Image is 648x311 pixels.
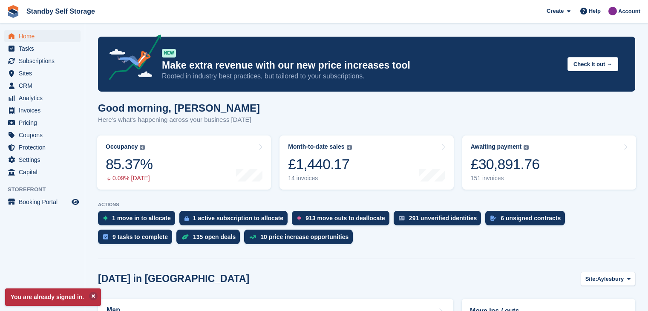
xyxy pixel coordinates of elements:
div: Month-to-date sales [288,143,344,150]
h2: [DATE] in [GEOGRAPHIC_DATA] [98,273,249,285]
span: Capital [19,166,70,178]
span: Analytics [19,92,70,104]
a: menu [4,104,81,116]
a: menu [4,166,81,178]
button: Site: Aylesbury [581,272,635,286]
a: menu [4,129,81,141]
div: 9 tasks to complete [112,233,168,240]
h1: Good morning, [PERSON_NAME] [98,102,260,114]
img: move_ins_to_allocate_icon-fdf77a2bb77ea45bf5b3d319d69a93e2d87916cf1d5bf7949dd705db3b84f3ca.svg [103,216,108,221]
img: price_increase_opportunities-93ffe204e8149a01c8c9dc8f82e8f89637d9d84a8eef4429ea346261dce0b2c0.svg [249,235,256,239]
span: Coupons [19,129,70,141]
a: menu [4,92,81,104]
a: 10 price increase opportunities [244,230,357,248]
a: menu [4,43,81,55]
div: £30,891.76 [471,155,540,173]
span: Pricing [19,117,70,129]
p: Here's what's happening across your business [DATE] [98,115,260,125]
img: active_subscription_to_allocate_icon-d502201f5373d7db506a760aba3b589e785aa758c864c3986d89f69b8ff3... [184,216,189,221]
a: Standby Self Storage [23,4,98,18]
a: Awaiting payment £30,891.76 151 invoices [462,135,636,190]
p: ACTIONS [98,202,635,207]
img: move_outs_to_deallocate_icon-f764333ba52eb49d3ac5e1228854f67142a1ed5810a6f6cc68b1a99e826820c5.svg [297,216,301,221]
div: £1,440.17 [288,155,351,173]
div: 291 unverified identities [409,215,477,222]
span: Subscriptions [19,55,70,67]
img: icon-info-grey-7440780725fd019a000dd9b08b2336e03edf1995a4989e88bcd33f0948082b44.svg [524,145,529,150]
span: Tasks [19,43,70,55]
div: NEW [162,49,176,58]
span: Home [19,30,70,42]
a: 6 unsigned contracts [485,211,569,230]
span: Aylesbury [597,275,624,283]
a: menu [4,67,81,79]
span: Protection [19,141,70,153]
img: verify_identity-adf6edd0f0f0b5bbfe63781bf79b02c33cf7c696d77639b501bdc392416b5a36.svg [399,216,405,221]
span: Site: [585,275,597,283]
img: Sue Ford [608,7,617,15]
img: icon-info-grey-7440780725fd019a000dd9b08b2336e03edf1995a4989e88bcd33f0948082b44.svg [140,145,145,150]
div: 10 price increase opportunities [260,233,348,240]
span: Storefront [8,185,85,194]
div: 1 move in to allocate [112,215,171,222]
a: 9 tasks to complete [98,230,176,248]
a: menu [4,196,81,208]
p: Make extra revenue with our new price increases tool [162,59,561,72]
div: 135 open deals [193,233,236,240]
span: Settings [19,154,70,166]
img: stora-icon-8386f47178a22dfd0bd8f6a31ec36ba5ce8667c1dd55bd0f319d3a0aa187defe.svg [7,5,20,18]
a: menu [4,154,81,166]
a: 135 open deals [176,230,244,248]
div: Occupancy [106,143,138,150]
div: 913 move outs to deallocate [305,215,385,222]
img: contract_signature_icon-13c848040528278c33f63329250d36e43548de30e8caae1d1a13099fd9432cc5.svg [490,216,496,221]
a: 1 active subscription to allocate [179,211,292,230]
a: menu [4,80,81,92]
div: 0.09% [DATE] [106,175,153,182]
p: You are already signed in. [5,288,101,306]
span: Booking Portal [19,196,70,208]
a: Occupancy 85.37% 0.09% [DATE] [97,135,271,190]
span: Help [589,7,601,15]
a: Month-to-date sales £1,440.17 14 invoices [279,135,453,190]
a: 913 move outs to deallocate [292,211,394,230]
a: 1 move in to allocate [98,211,179,230]
span: CRM [19,80,70,92]
img: price-adjustments-announcement-icon-8257ccfd72463d97f412b2fc003d46551f7dbcb40ab6d574587a9cd5c0d94... [102,35,161,83]
div: 6 unsigned contracts [501,215,561,222]
span: Sites [19,67,70,79]
span: Invoices [19,104,70,116]
a: menu [4,30,81,42]
div: 85.37% [106,155,153,173]
a: menu [4,55,81,67]
span: Create [547,7,564,15]
img: icon-info-grey-7440780725fd019a000dd9b08b2336e03edf1995a4989e88bcd33f0948082b44.svg [347,145,352,150]
div: 1 active subscription to allocate [193,215,283,222]
img: task-75834270c22a3079a89374b754ae025e5fb1db73e45f91037f5363f120a921f8.svg [103,234,108,239]
a: Preview store [70,197,81,207]
button: Check it out → [567,57,618,71]
a: menu [4,141,81,153]
span: Account [618,7,640,16]
a: menu [4,117,81,129]
p: Rooted in industry best practices, but tailored to your subscriptions. [162,72,561,81]
div: 14 invoices [288,175,351,182]
a: 291 unverified identities [394,211,486,230]
div: 151 invoices [471,175,540,182]
img: deal-1b604bf984904fb50ccaf53a9ad4b4a5d6e5aea283cecdc64d6e3604feb123c2.svg [181,234,189,240]
div: Awaiting payment [471,143,522,150]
